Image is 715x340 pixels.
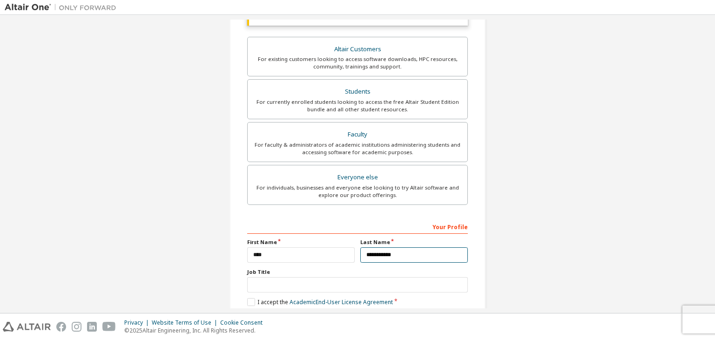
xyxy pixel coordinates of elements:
img: instagram.svg [72,322,81,332]
div: For existing customers looking to access software downloads, HPC resources, community, trainings ... [253,55,462,70]
div: Students [253,85,462,98]
img: Altair One [5,3,121,12]
p: © 2025 Altair Engineering, Inc. All Rights Reserved. [124,326,268,334]
div: Faculty [253,128,462,141]
img: linkedin.svg [87,322,97,332]
div: For faculty & administrators of academic institutions administering students and accessing softwa... [253,141,462,156]
div: For currently enrolled students looking to access the free Altair Student Edition bundle and all ... [253,98,462,113]
div: Your Profile [247,219,468,234]
div: Privacy [124,319,152,326]
img: youtube.svg [102,322,116,332]
label: Job Title [247,268,468,276]
img: altair_logo.svg [3,322,51,332]
div: Website Terms of Use [152,319,220,326]
div: Cookie Consent [220,319,268,326]
img: facebook.svg [56,322,66,332]
div: Altair Customers [253,43,462,56]
label: First Name [247,238,355,246]
a: Academic End-User License Agreement [290,298,393,306]
div: Everyone else [253,171,462,184]
label: I accept the [247,298,393,306]
div: For individuals, businesses and everyone else looking to try Altair software and explore our prod... [253,184,462,199]
label: Last Name [360,238,468,246]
